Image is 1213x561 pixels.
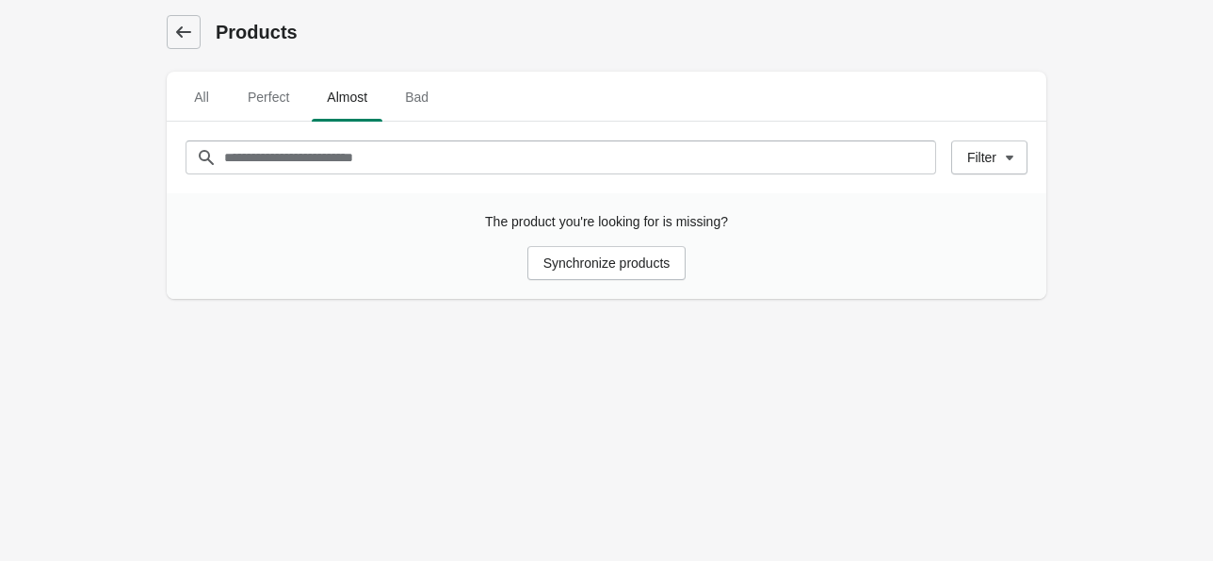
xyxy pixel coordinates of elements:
[178,80,225,114] span: All
[174,73,229,122] button: All
[390,80,444,114] span: Bad
[233,80,304,114] span: Perfect
[229,73,308,122] button: Perfect
[308,73,386,122] button: Almost
[216,19,1046,45] h1: Products
[527,246,687,280] button: Synchronize products
[485,197,728,246] p: The product you're looking for is missing?
[543,256,671,271] div: Synchronize products
[386,73,447,122] button: Bad
[951,140,1027,174] button: Filter
[312,80,382,114] span: Almost
[967,150,996,165] div: Filter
